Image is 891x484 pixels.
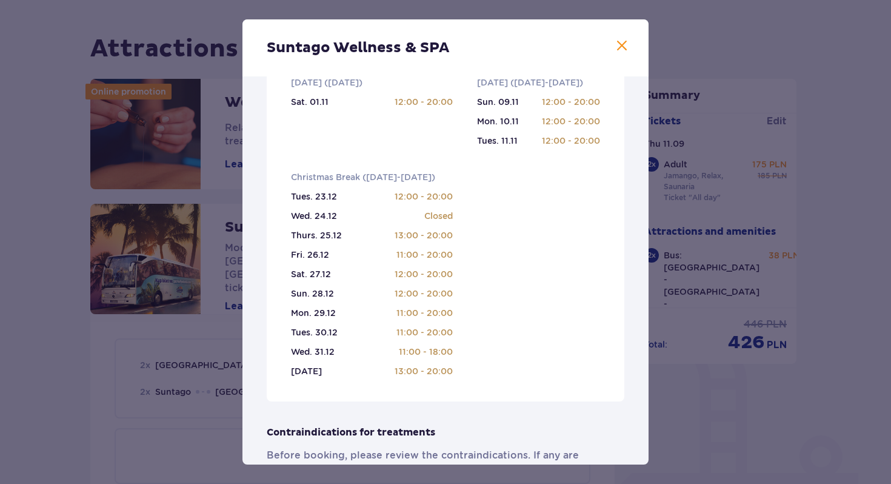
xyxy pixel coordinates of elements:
[396,326,453,338] p: 11:00 - 20:00
[291,326,338,338] p: Tues. 30.12
[395,96,453,108] p: 12:00 - 20:00
[291,268,331,280] p: Sat. 27.12
[542,135,600,147] p: 12:00 - 20:00
[395,287,453,300] p: 12:00 - 20:00
[291,365,322,377] p: [DATE]
[477,135,518,147] p: Tues. 11.11
[396,307,453,319] p: 11:00 - 20:00
[542,115,600,127] p: 12:00 - 20:00
[477,96,519,108] p: Sun. 09.11
[291,249,329,261] p: Fri. 26.12
[542,96,600,108] p: 12:00 - 20:00
[396,249,453,261] p: 11:00 - 20:00
[291,287,334,300] p: Sun. 28.12
[395,190,453,203] p: 12:00 - 20:00
[399,346,453,358] p: 11:00 - 18:00
[267,39,449,57] p: Suntago Wellness & SPA
[291,307,336,319] p: Mon. 29.12
[291,346,335,358] p: Wed. 31.12
[291,171,435,183] p: Christmas Break ([DATE]-[DATE])
[291,229,342,241] p: Thurs. 25.12
[395,229,453,241] p: 13:00 - 20:00
[477,115,519,127] p: Mon. 10.11
[424,210,453,222] p: Closed
[291,190,337,203] p: Tues. 23.12
[267,426,435,439] p: Contraindications for treatments
[291,76,362,89] p: [DATE] ([DATE])
[395,365,453,377] p: 13:00 - 20:00
[395,268,453,280] p: 12:00 - 20:00
[477,76,583,89] p: [DATE] ([DATE]-[DATE])
[291,210,337,222] p: Wed. 24.12
[291,96,329,108] p: Sat. 01.11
